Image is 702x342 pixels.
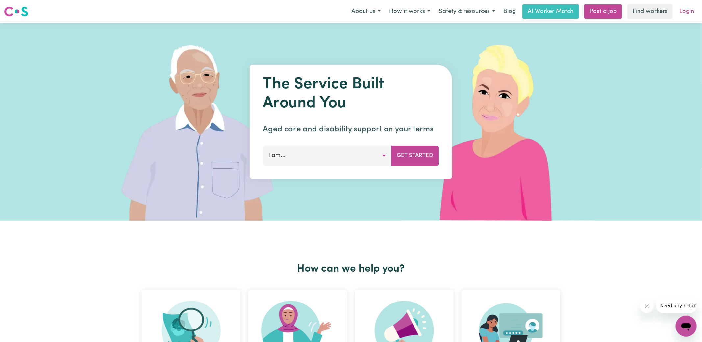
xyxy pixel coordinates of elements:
a: Careseekers logo [4,4,28,19]
button: Get Started [391,146,439,166]
a: Find workers [627,4,673,19]
a: AI Worker Match [522,4,579,19]
p: Aged care and disability support on your terms [263,123,439,135]
button: I am... [263,146,392,166]
a: Login [675,4,698,19]
iframe: Message from company [656,299,697,313]
iframe: Button to launch messaging window [676,316,697,337]
a: Post a job [584,4,622,19]
button: Safety & resources [435,5,499,18]
img: Careseekers logo [4,6,28,17]
iframe: Close message [640,300,654,313]
button: How it works [385,5,435,18]
h2: How can we help you? [138,263,564,275]
button: About us [347,5,385,18]
a: Blog [499,4,520,19]
h1: The Service Built Around You [263,75,439,113]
